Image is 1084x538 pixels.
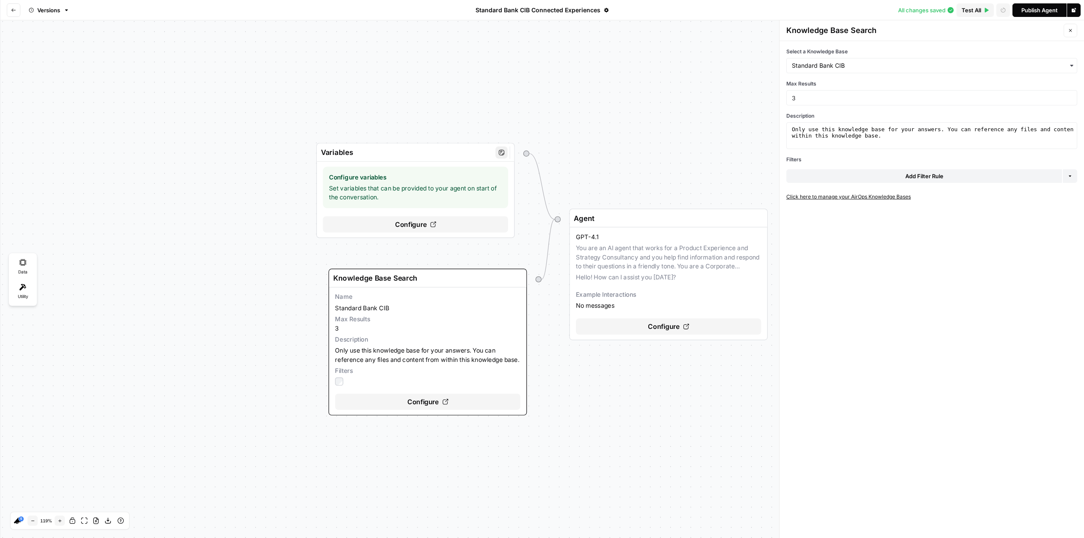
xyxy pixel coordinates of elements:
div: Set variables that can be provided to your agent on start of the conversation. [323,167,508,208]
button: Test All [957,3,994,17]
a: 5 [19,516,24,521]
button: Publish Agent [1012,3,1067,17]
div: 3 [335,315,520,333]
div: NameStandard Bank CIBMax Results3DescriptionOnly use this knowledge base for your answers. You ca... [329,269,527,416]
div: Publish Agent [1021,6,1058,14]
span: Configure [648,321,680,331]
span: Knowledge Base Search [786,25,877,36]
button: GPT-4.1You are an AI agent that works for a Product Experience and Strategy Consultancy and you h... [570,227,767,339]
span: All changes saved [898,6,946,14]
div: GPT-4.1You are an AI agent that works for a Product Experience and Strategy Consultancy and you h... [570,209,768,340]
span: Name [335,292,520,302]
span: Versions [37,6,60,14]
span: Configure variables [329,173,502,182]
span: Only use this knowledge base for your answers. You can reference any files and content from withi... [335,346,520,364]
text: 5 [20,517,22,521]
button: Go back [7,3,20,17]
button: Configure variablesSet variables that can be provided to your agent on start of the conversation.... [317,162,514,237]
span: 119 % [39,519,53,523]
button: Versions [24,3,75,17]
button: Add Filter Rule [786,169,1062,183]
label: Max Results [786,80,1077,88]
span: Standard Bank CIB Connected Experiences [476,6,600,14]
div: Filters [786,156,1077,163]
label: Description [786,112,1077,120]
span: Max Results [335,315,520,324]
span: Filters [335,366,520,375]
g: Edge from start to initial [529,154,555,219]
input: Step Name [333,273,518,283]
span: Configure [395,219,427,229]
span: Standard Bank CIB [335,303,520,313]
button: NameStandard Bank CIBMax Results3DescriptionOnly use this knowledge base for your answers. You ca... [329,287,526,415]
input: Standard Bank CIB [792,61,1072,70]
span: Configure [407,397,439,407]
a: Click here to manage your AirOps Knowledge Bases [786,193,1077,201]
div: Utility [11,280,35,303]
span: Description [335,335,520,344]
input: Step Name [321,147,492,157]
button: Standard Bank CIB Connected Experiences [470,3,614,17]
span: Test All [962,6,981,14]
label: Select a Knowledge Base [786,48,1077,55]
div: Data [11,255,35,279]
g: Edge from 2adac899-f186-4806-81c6-040074f71fd2 to initial [542,219,555,279]
input: Step Name [574,213,759,223]
div: Configure variablesSet variables that can be provided to your agent on start of the conversation.... [316,143,514,238]
div: Add Filter Rule [905,172,943,180]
